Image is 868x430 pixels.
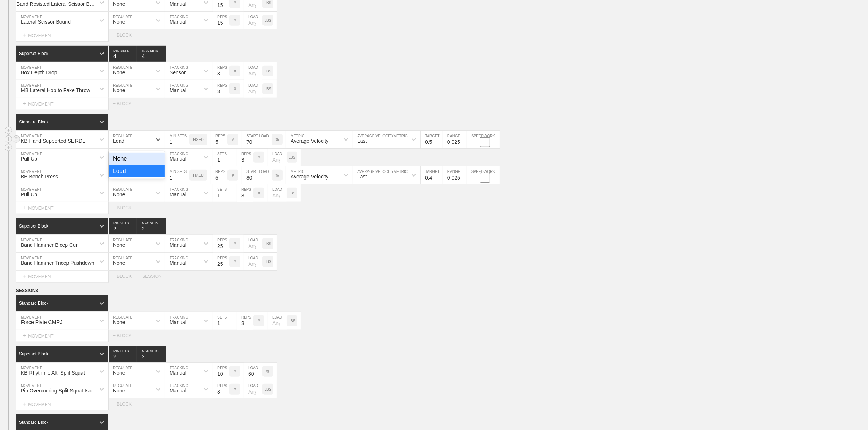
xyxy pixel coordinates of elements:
[258,191,260,195] p: #
[113,192,125,197] div: None
[265,260,272,264] p: LBS
[234,19,236,23] p: #
[23,273,26,279] span: +
[232,138,234,142] p: #
[265,242,272,246] p: LBS
[21,260,94,266] div: Band Hammer Tricep Pushdown
[266,370,270,374] p: %
[170,242,186,248] div: Manual
[193,138,203,142] p: FIXED
[21,242,79,248] div: Band Hammer Bicep Curl
[16,29,109,42] div: MOVEMENT
[21,319,62,325] div: Force Plate CMRJ
[234,69,236,73] p: #
[242,166,272,184] input: Any
[19,351,48,356] div: Superset Block
[289,319,296,323] p: LBS
[113,70,125,75] div: None
[170,192,186,197] div: Manual
[113,87,125,93] div: None
[170,156,186,162] div: Manual
[16,330,109,342] div: MOVEMENT
[232,173,234,177] p: #
[244,363,262,380] input: Any
[234,260,236,264] p: #
[265,69,272,73] p: LBS
[832,395,868,430] iframe: Chat Widget
[244,380,262,398] input: Any
[16,288,38,293] span: SESSION 3
[289,191,296,195] p: LBS
[170,370,186,376] div: Manual
[193,173,203,177] p: FIXED
[21,70,57,75] div: Box Depth Drop
[19,51,48,56] div: Superset Block
[234,370,236,374] p: #
[265,1,272,5] p: LBS
[244,12,262,29] input: Any
[113,33,139,38] div: + BLOCK
[113,402,139,407] div: + BLOCK
[357,174,367,180] div: Last
[234,387,236,391] p: #
[19,119,48,125] div: Standard Block
[170,19,186,25] div: Manual
[113,19,125,25] div: None
[170,1,186,7] div: Manual
[170,87,186,93] div: Manual
[21,192,37,197] div: Pull Up
[137,46,166,62] input: None
[109,153,165,165] div: None
[244,62,262,80] input: Any
[16,398,109,410] div: MOVEMENT
[258,319,260,323] p: #
[16,202,109,214] div: MOVEMENT
[21,174,58,180] div: BB Bench Press
[137,346,166,362] input: None
[268,184,287,202] input: Any
[19,420,48,425] div: Standard Block
[234,242,236,246] p: #
[113,260,125,266] div: None
[268,149,287,166] input: Any
[244,235,262,252] input: Any
[265,87,272,91] p: LBS
[170,319,186,325] div: Manual
[170,70,186,75] div: Sensor
[113,370,125,376] div: None
[113,388,125,394] div: None
[21,388,92,394] div: Pin Overcoming Split Squat Iso
[170,260,186,266] div: Manual
[113,319,125,325] div: None
[244,253,262,270] input: Any
[244,80,262,98] input: Any
[291,174,328,180] div: Average Velocity
[170,388,186,394] div: Manual
[16,1,96,7] div: Band Resisted Lateral Scissor Bound
[113,242,125,248] div: None
[19,301,48,306] div: Standard Block
[21,19,71,25] div: Lateral Scissor Bound
[276,173,279,177] p: %
[21,370,85,376] div: KB Rhythmic Alt. Split Squat
[258,155,260,159] p: #
[113,101,139,106] div: + BLOCK
[23,205,26,211] span: +
[23,100,26,107] span: +
[21,87,90,93] div: MB Lateral Hop to Fake Throw
[23,32,26,38] span: +
[113,1,125,7] div: None
[109,165,165,177] div: Load
[113,138,124,144] div: Load
[289,155,296,159] p: LBS
[357,138,367,144] div: Last
[16,271,109,283] div: MOVEMENT
[265,19,272,23] p: LBS
[234,87,236,91] p: #
[242,131,272,148] input: Any
[268,312,287,330] input: Any
[137,218,166,234] input: None
[16,98,109,110] div: MOVEMENT
[113,205,139,210] div: + BLOCK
